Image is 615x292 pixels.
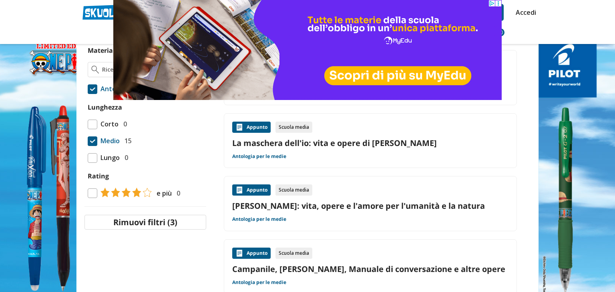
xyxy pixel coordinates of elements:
[153,188,172,198] span: e più
[232,138,508,148] a: La maschera dell'io: vita e opere di [PERSON_NAME]
[232,184,271,196] div: Appunto
[275,248,312,259] div: Scuola media
[97,152,120,163] span: Lungo
[235,186,243,194] img: Appunti contenuto
[235,249,243,257] img: Appunti contenuto
[275,184,312,196] div: Scuola media
[121,136,132,146] span: 15
[120,119,127,129] span: 0
[102,66,199,74] input: Ricerca materia o esame
[88,103,122,112] label: Lunghezza
[88,171,203,181] label: Rating
[235,123,243,131] img: Appunti contenuto
[232,264,508,274] a: Campanile, [PERSON_NAME], Manuale di conversazione e altre opere
[275,122,312,133] div: Scuola media
[121,152,128,163] span: 0
[516,4,533,21] a: Accedi
[173,188,180,198] span: 0
[232,122,271,133] div: Appunto
[97,188,152,197] img: tasso di risposta 4+
[88,46,141,55] label: Materia o esame
[84,215,206,230] button: Rimuovi filtri (3)
[97,136,120,146] span: Medio
[232,153,286,160] a: Antologia per le medie
[232,279,286,286] a: Antologia per le medie
[232,216,286,222] a: Antologia per le medie
[232,200,508,211] a: [PERSON_NAME]: vita, opere e l'amore per l'umanità e la natura
[232,248,271,259] div: Appunto
[97,84,171,94] span: Antologia per le medie
[97,119,119,129] span: Corto
[91,66,99,74] img: Ricerca materia o esame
